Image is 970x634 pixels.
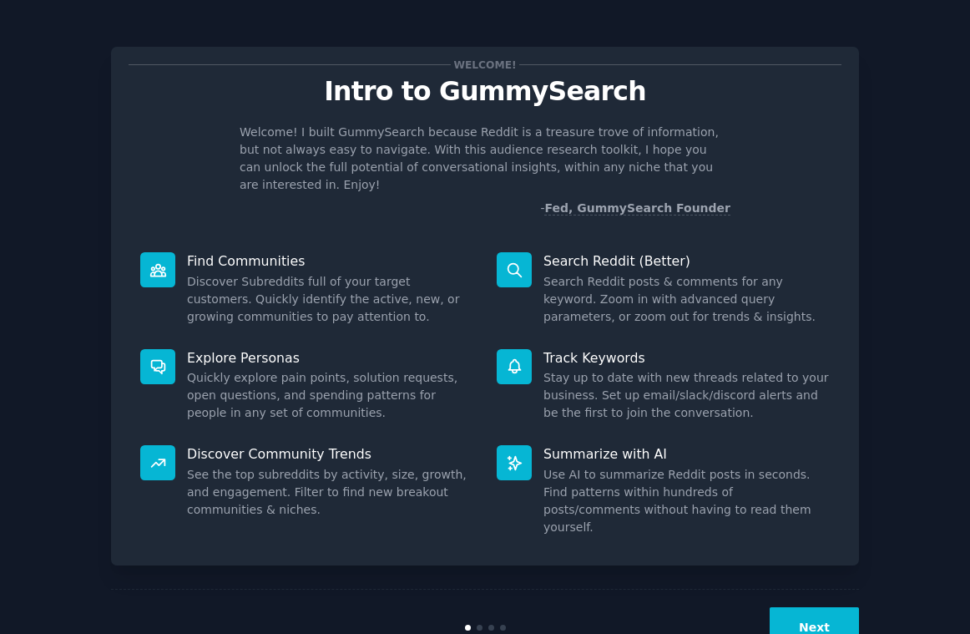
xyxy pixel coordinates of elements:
[544,201,730,216] a: Fed, GummySearch Founder
[187,349,473,367] p: Explore Personas
[543,252,830,270] p: Search Reddit (Better)
[540,200,730,217] div: -
[543,349,830,367] p: Track Keywords
[543,369,830,422] dd: Stay up to date with new threads related to your business. Set up email/slack/discord alerts and ...
[543,445,830,463] p: Summarize with AI
[129,77,841,106] p: Intro to GummySearch
[187,252,473,270] p: Find Communities
[187,466,473,519] dd: See the top subreddits by activity, size, growth, and engagement. Filter to find new breakout com...
[187,445,473,463] p: Discover Community Trends
[187,369,473,422] dd: Quickly explore pain points, solution requests, open questions, and spending patterns for people ...
[451,56,519,74] span: Welcome!
[187,273,473,326] dd: Discover Subreddits full of your target customers. Quickly identify the active, new, or growing c...
[543,273,830,326] dd: Search Reddit posts & comments for any keyword. Zoom in with advanced query parameters, or zoom o...
[543,466,830,536] dd: Use AI to summarize Reddit posts in seconds. Find patterns within hundreds of posts/comments with...
[240,124,730,194] p: Welcome! I built GummySearch because Reddit is a treasure trove of information, but not always ea...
